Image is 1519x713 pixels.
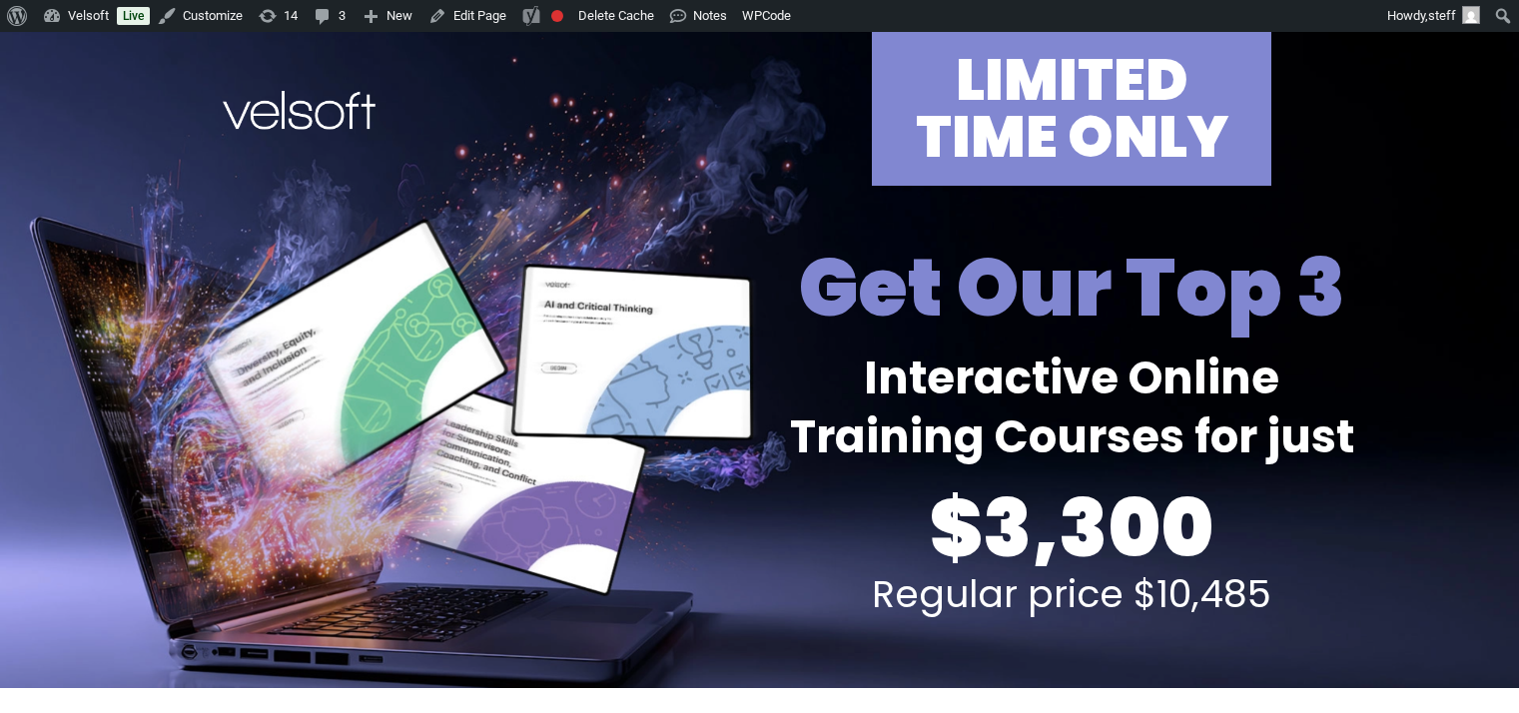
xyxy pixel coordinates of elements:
[882,52,1261,166] h2: LIMITED TIME ONLY
[765,236,1379,340] h2: Get Our Top 3
[551,10,563,22] div: Focus keyphrase not set
[765,476,1379,580] h2: $3,300
[117,7,150,25] a: Live
[1428,8,1456,23] span: steff
[765,575,1379,613] h2: Regular price $10,485
[765,350,1379,466] h2: Interactive Online Training Courses for just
